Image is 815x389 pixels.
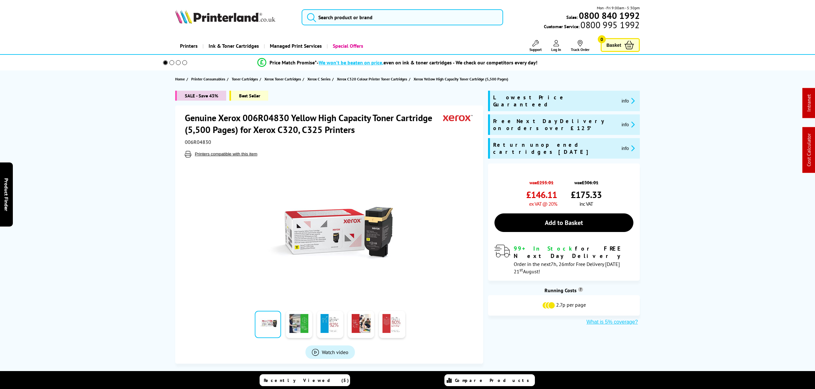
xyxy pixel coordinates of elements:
div: - even on ink & toner cartridges - We check our competitors every day! [317,59,537,66]
span: Xerox C320 Colour Printer Toner Cartridges [337,76,407,82]
button: Printers compatible with this item [193,151,259,157]
span: Best Seller [229,91,268,101]
a: Support [529,40,542,52]
div: for FREE Next Day Delivery [514,245,633,260]
span: £175.33 [571,189,602,201]
a: Intranet [806,95,812,112]
button: promo-description [620,97,637,104]
span: 0 [598,35,606,43]
strike: £255.01 [537,179,553,186]
input: Search product or brand [302,9,503,25]
a: Printers [175,38,202,54]
span: Free Next Day Delivery on orders over £125* [493,118,616,132]
span: Xerox C Series [307,76,330,82]
span: SALE - Save 43% [175,91,226,101]
span: Home [175,76,185,82]
span: 99+ In Stock [514,245,575,252]
span: Basket [606,41,621,49]
span: Ink & Toner Cartridges [209,38,259,54]
span: Xerox Toner Cartridges [264,76,301,82]
span: Printer Consumables [191,76,225,82]
h1: Genuine Xerox 006R04830 Yellow High Capacity Toner Cartridge (5,500 Pages) for Xerox C320, C325 P... [185,112,443,136]
span: ex VAT @ 20% [529,201,557,207]
button: promo-description [620,121,637,128]
a: Add to Basket [494,213,633,232]
li: modal_Promise [154,57,641,68]
a: Home [175,76,186,82]
span: 2.7p per page [556,302,586,309]
span: Compare Products [455,377,533,383]
span: Lowest Price Guaranteed [493,94,616,108]
a: 0800 840 1992 [578,12,640,19]
a: Track Order [571,40,589,52]
span: Xerox Yellow High Capacity Toner Cartridge (5,500 Pages) [414,77,508,81]
span: Sales: [566,14,578,20]
span: £146.11 [526,189,557,201]
span: inc VAT [579,201,593,207]
span: Mon - Fri 9:00am - 5:30pm [597,5,640,11]
span: Price Match Promise* [270,59,317,66]
span: Log In [551,47,561,52]
img: Xerox 006R04830 Yellow High Capacity Toner Cartridge (5,500 Pages) [267,170,393,296]
button: promo-description [620,145,637,152]
a: Special Offers [327,38,368,54]
button: What is 5% coverage? [585,319,640,325]
span: Customer Service: [544,22,639,29]
span: Return unopened cartridges [DATE] [493,141,616,155]
a: Managed Print Services [264,38,327,54]
span: Support [529,47,542,52]
a: Cost Calculator [806,134,812,167]
span: Product Finder [3,178,10,211]
b: 0800 840 1992 [579,10,640,21]
span: Order in the next for Free Delivery [DATE] 21 August! [514,261,620,275]
div: Running Costs [488,287,640,294]
span: was [571,176,602,186]
span: 7h, 26m [551,261,569,267]
sup: st [519,267,523,273]
a: Xerox C Series [307,76,332,82]
a: Product_All_Videos [305,345,355,359]
span: 0800 995 1992 [579,22,639,28]
span: Watch video [322,349,348,355]
a: Xerox Toner Cartridges [264,76,303,82]
a: Ink & Toner Cartridges [202,38,264,54]
div: modal_delivery [494,245,633,274]
a: Log In [551,40,561,52]
span: was [526,176,557,186]
a: Basket 0 [601,38,640,52]
a: Printer Consumables [191,76,227,82]
img: Printerland Logo [175,10,275,24]
a: Compare Products [444,374,535,386]
a: Xerox C320 Colour Printer Toner Cartridges [337,76,409,82]
strike: £306.01 [582,179,598,186]
a: Recently Viewed (5) [260,374,350,386]
span: 006R04830 [185,139,211,145]
a: Toner Cartridges [232,76,260,82]
span: Toner Cartridges [232,76,258,82]
a: Printerland Logo [175,10,294,25]
img: Xerox [443,112,473,124]
sup: Cost per page [578,287,583,292]
span: We won’t be beaten on price, [319,59,383,66]
span: Recently Viewed (5) [264,377,349,383]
